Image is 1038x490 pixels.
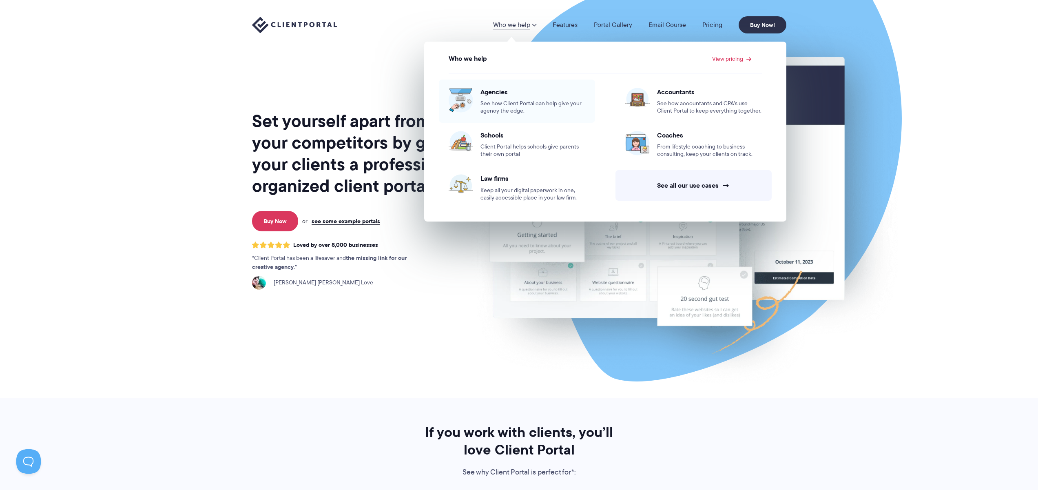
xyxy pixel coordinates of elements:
h2: If you work with clients, you’ll love Client Portal [414,423,624,459]
a: Portal Gallery [594,22,632,28]
span: Law firms [480,174,585,182]
a: Buy Now! [739,16,786,33]
a: see some example portals [312,217,380,225]
a: Email Course [648,22,686,28]
span: Keep all your digital paperwork in one, easily accessible place in your law firm. [480,187,585,202]
strong: the missing link for our creative agency [252,253,407,271]
p: Client Portal has been a lifesaver and . [252,254,423,272]
ul: View pricing [429,65,782,210]
a: Pricing [702,22,722,28]
a: See all our use cases [615,170,772,201]
span: Who we help [449,55,487,62]
span: From lifestyle coaching to business consulting, keep your clients on track. [657,143,762,158]
span: See how Client Portal can help give your agency the edge. [480,100,585,115]
h1: Set yourself apart from your competitors by giving your clients a professional, organized client ... [252,110,466,197]
span: or [302,217,308,225]
a: View pricing [712,56,751,62]
span: [PERSON_NAME] [PERSON_NAME] Love [269,278,373,287]
span: Accountants [657,88,762,96]
a: Who we help [493,22,536,28]
span: → [722,181,730,190]
a: Features [553,22,578,28]
span: See how accountants and CPA’s use Client Portal to keep everything together. [657,100,762,115]
iframe: Toggle Customer Support [16,449,41,474]
span: Agencies [480,88,585,96]
span: Client Portal helps schools give parents their own portal [480,143,585,158]
p: See why Client Portal is perfect for*: [414,466,624,479]
span: Schools [480,131,585,139]
ul: Who we help [424,42,786,222]
span: Loved by over 8,000 businesses [293,242,378,248]
span: Coaches [657,131,762,139]
a: Buy Now [252,211,298,231]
